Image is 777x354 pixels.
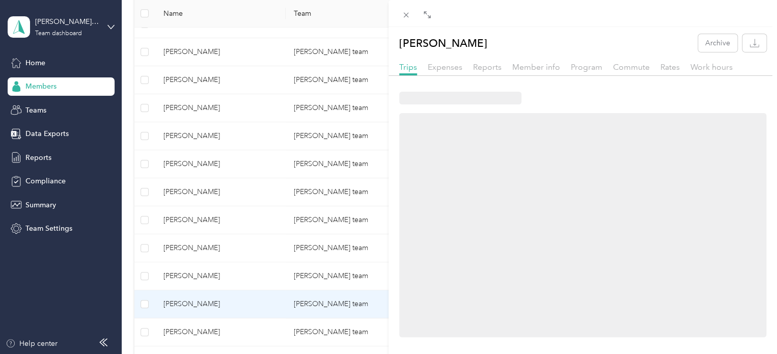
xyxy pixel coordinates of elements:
p: [PERSON_NAME] [399,34,487,52]
span: Work hours [690,62,733,72]
button: Archive [698,34,737,52]
span: Trips [399,62,417,72]
iframe: Everlance-gr Chat Button Frame [720,297,777,354]
span: Program [571,62,602,72]
span: Expenses [428,62,462,72]
span: Member info [512,62,560,72]
span: Rates [660,62,680,72]
span: Commute [613,62,650,72]
span: Reports [473,62,502,72]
